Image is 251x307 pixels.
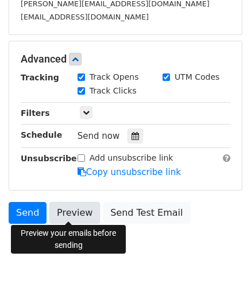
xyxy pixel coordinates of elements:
[90,71,139,83] label: Track Opens
[21,130,62,139] strong: Schedule
[175,71,219,83] label: UTM Codes
[194,252,251,307] iframe: Chat Widget
[21,73,59,82] strong: Tracking
[194,252,251,307] div: Chat-Widget
[49,202,100,224] a: Preview
[21,108,50,118] strong: Filters
[90,85,137,97] label: Track Clicks
[9,202,47,224] a: Send
[78,131,120,141] span: Send now
[21,154,77,163] strong: Unsubscribe
[11,225,126,254] div: Preview your emails before sending
[90,152,173,164] label: Add unsubscribe link
[103,202,190,224] a: Send Test Email
[21,13,149,21] small: [EMAIL_ADDRESS][DOMAIN_NAME]
[78,167,181,177] a: Copy unsubscribe link
[21,53,230,65] h5: Advanced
